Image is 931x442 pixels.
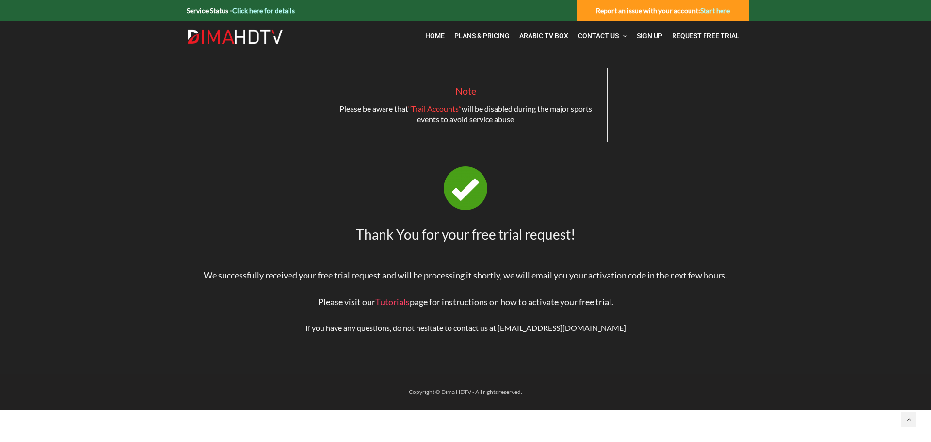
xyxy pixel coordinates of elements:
[375,296,410,307] a: Tutorials
[187,6,295,15] strong: Service Status -
[449,26,514,46] a: Plans & Pricing
[425,32,445,40] span: Home
[408,104,462,113] span: “Trail Accounts”
[573,26,632,46] a: Contact Us
[232,6,295,15] a: Click here for details
[318,296,613,307] span: Please visit our page for instructions on how to activate your free trial.
[700,6,730,15] a: Start here
[637,32,662,40] span: Sign Up
[305,323,626,332] span: If you have any questions, do not hesitate to contact us at [EMAIL_ADDRESS][DOMAIN_NAME]
[672,32,739,40] span: Request Free Trial
[667,26,744,46] a: Request Free Trial
[632,26,667,46] a: Sign Up
[187,29,284,45] img: Dima HDTV
[420,26,449,46] a: Home
[182,386,749,398] div: Copyright © Dima HDTV - All rights reserved.
[356,226,576,243] span: Thank You for your free trial request!
[454,32,510,40] span: Plans & Pricing
[514,26,573,46] a: Arabic TV Box
[901,412,916,427] a: Back to top
[204,270,727,280] span: We successfully received your free trial request and will be processing it shortly, we will email...
[519,32,568,40] span: Arabic TV Box
[444,166,487,210] img: tick
[578,32,619,40] span: Contact Us
[596,6,730,15] strong: Report an issue with your account:
[339,104,592,124] span: Please be aware that will be disabled during the major sports events to avoid service abuse
[455,85,476,97] span: Note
